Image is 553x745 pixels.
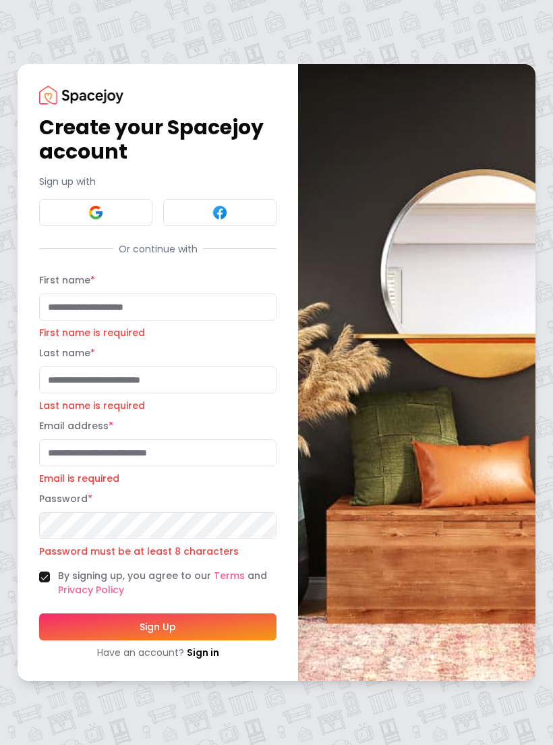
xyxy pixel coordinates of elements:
[113,242,203,256] span: Or continue with
[39,646,276,659] div: Have an account?
[212,204,228,221] img: Facebook signin
[39,175,276,188] p: Sign up with
[58,569,276,597] label: By signing up, you agree to our and
[39,346,95,360] label: Last name
[58,583,124,597] a: Privacy Policy
[39,326,276,339] p: First name is required
[187,646,219,659] a: Sign in
[39,613,276,640] button: Sign Up
[39,115,276,164] h1: Create your Spacejoy account
[214,569,245,582] a: Terms
[298,64,535,680] img: banner
[39,399,276,412] p: Last name is required
[39,492,92,505] label: Password
[39,86,123,104] img: Spacejoy Logo
[39,419,113,433] label: Email address
[88,204,104,221] img: Google signin
[39,545,276,558] p: Password must be at least 8 characters
[39,273,95,287] label: First name
[39,472,276,485] p: Email is required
